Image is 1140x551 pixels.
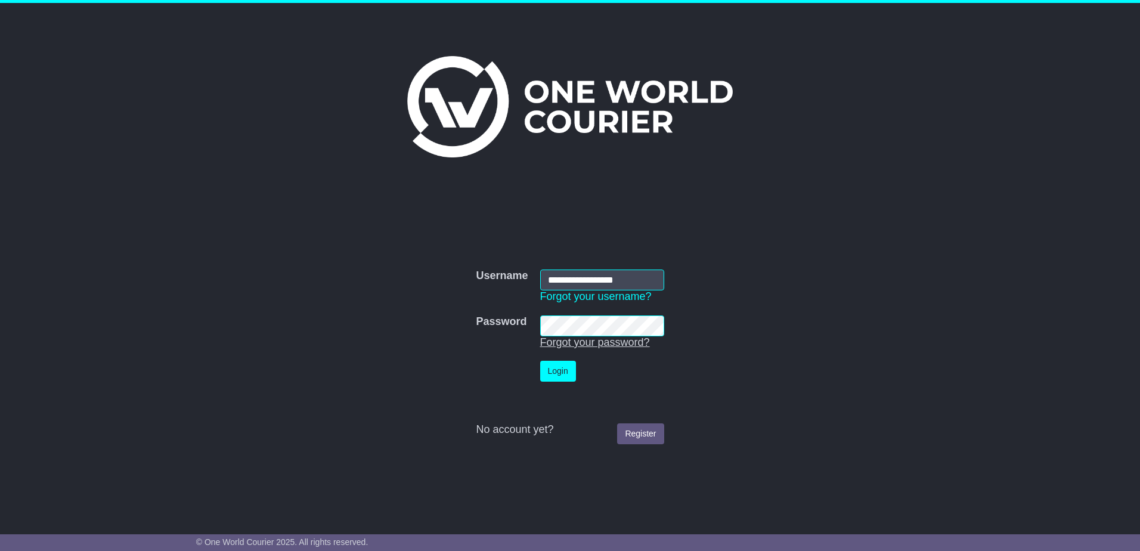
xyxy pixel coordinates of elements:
span: © One World Courier 2025. All rights reserved. [196,537,368,547]
a: Register [617,423,664,444]
a: Forgot your password? [540,336,650,348]
label: Password [476,315,526,329]
button: Login [540,361,576,382]
a: Forgot your username? [540,290,652,302]
label: Username [476,270,528,283]
div: No account yet? [476,423,664,437]
img: One World [407,56,733,157]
